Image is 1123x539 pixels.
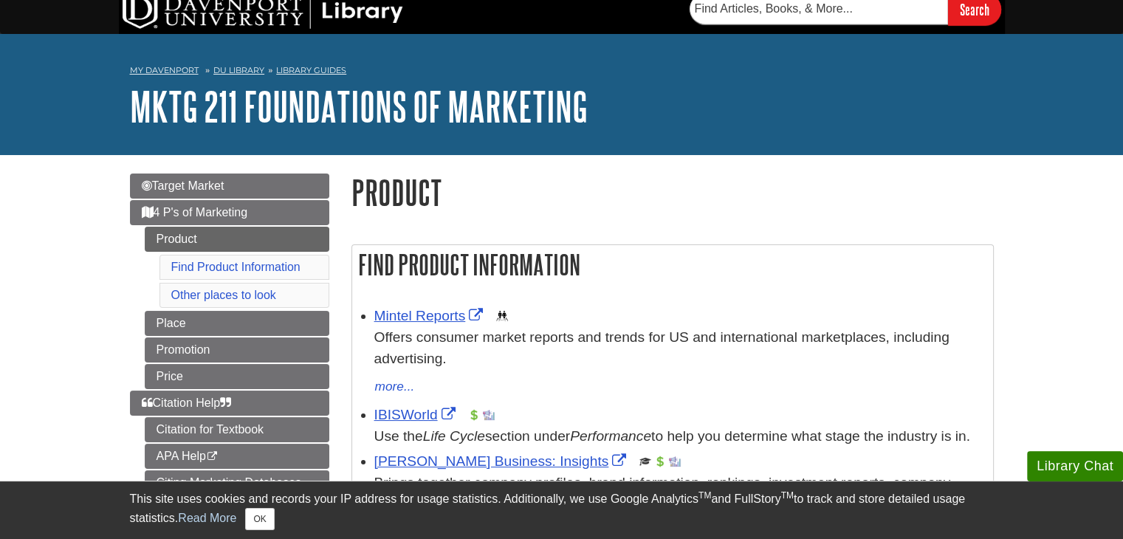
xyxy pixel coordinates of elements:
[639,456,651,467] img: Scholarly or Peer Reviewed
[352,245,993,284] h2: Find Product Information
[178,512,236,524] a: Read More
[145,444,329,469] a: APA Help
[374,377,416,397] button: more...
[130,61,994,84] nav: breadcrumb
[130,83,588,129] a: MKTG 211 Foundations of Marketing
[351,174,994,211] h1: Product
[374,407,459,422] a: Link opens in new window
[142,396,232,409] span: Citation Help
[374,426,986,447] div: Use the section under to help you determine what stage the industry is in.
[130,174,329,199] a: Target Market
[145,227,329,252] a: Product
[276,65,346,75] a: Library Guides
[130,200,329,225] a: 4 P's of Marketing
[130,64,199,77] a: My Davenport
[145,337,329,363] a: Promotion
[781,490,794,501] sup: TM
[145,417,329,442] a: Citation for Textbook
[245,508,274,530] button: Close
[483,409,495,421] img: Industry Report
[145,364,329,389] a: Price
[142,179,224,192] span: Target Market
[130,391,329,416] a: Citation Help
[130,490,994,530] div: This site uses cookies and records your IP address for usage statistics. Additionally, we use Goo...
[206,452,219,461] i: This link opens in a new window
[468,409,480,421] img: Financial Report
[374,473,986,515] p: Brings together company profiles, brand information, rankings, investment reports, company histor...
[1027,451,1123,481] button: Library Chat
[142,206,248,219] span: 4 P's of Marketing
[145,470,329,495] a: Citing Marketing Databases
[669,456,681,467] img: Industry Report
[171,289,276,301] a: Other places to look
[374,327,986,370] p: Offers consumer market reports and trends for US and international marketplaces, including advert...
[654,456,666,467] img: Financial Report
[171,261,301,273] a: Find Product Information
[698,490,711,501] sup: TM
[570,428,651,444] i: Performance
[423,428,485,444] i: Life Cycle
[496,310,508,322] img: Demographics
[145,311,329,336] a: Place
[374,453,631,469] a: Link opens in new window
[213,65,264,75] a: DU Library
[374,308,487,323] a: Link opens in new window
